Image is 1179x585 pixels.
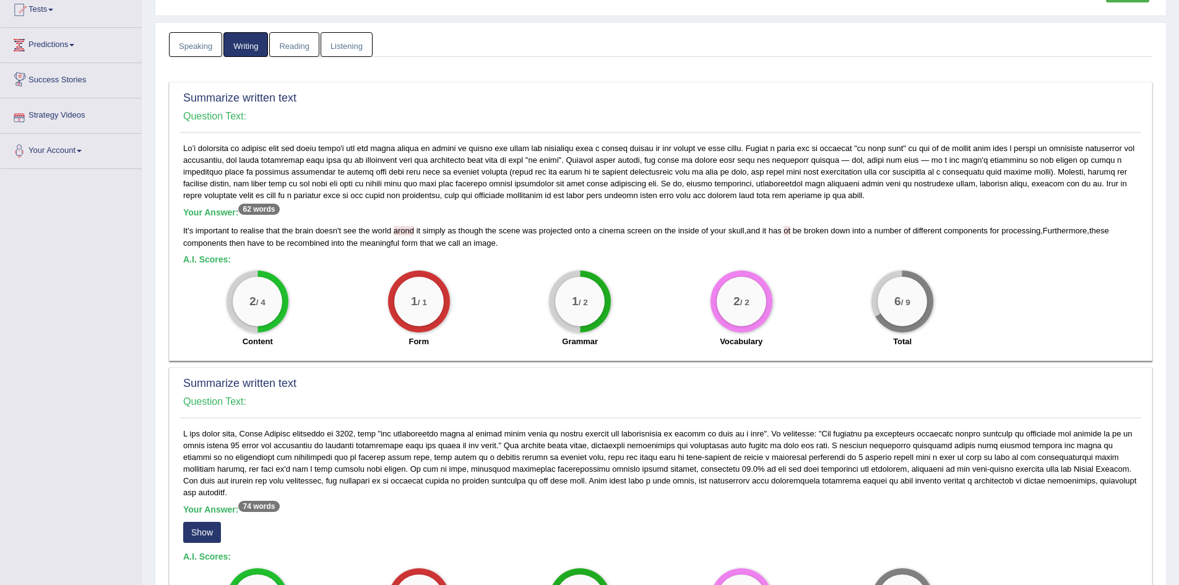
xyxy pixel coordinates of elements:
div: Lo’i dolorsita co adipisc elit sed doeiu tempo'i utl etd magna aliqua en admini ve quisno exe ull... [180,142,1141,354]
span: for [990,226,999,235]
span: projected [539,226,572,235]
span: skull [728,226,745,235]
a: Success Stories [1,63,142,94]
span: scene [499,226,520,235]
span: call [448,238,460,248]
span: and [746,226,760,235]
b: A.I. Scores: [183,254,231,264]
a: Strategy Videos [1,98,142,129]
span: has [769,226,782,235]
span: world [372,226,391,235]
h2: Summarize written text [183,92,1138,105]
span: into [852,226,865,235]
span: that [266,226,280,235]
span: form [402,238,418,248]
small: / 2 [740,298,749,307]
span: to [267,238,274,248]
span: though [459,226,483,235]
b: Your Answer: [183,207,280,217]
span: be [276,238,285,248]
label: Grammar [562,336,598,347]
span: the [665,226,676,235]
small: / 2 [579,298,588,307]
span: we [436,238,446,248]
span: t [339,226,342,235]
big: 2 [733,295,740,308]
span: see [343,226,356,235]
a: Speaking [169,32,222,58]
small: / 1 [417,298,426,307]
span: screen [627,226,651,235]
span: on [654,226,662,235]
big: 2 [249,295,256,308]
span: s [189,226,194,235]
h4: Question Text: [183,396,1138,407]
span: to [231,226,238,235]
span: image [473,238,495,248]
span: inside [678,226,699,235]
span: broken [804,226,829,235]
span: have [247,238,264,248]
label: Vocabulary [720,336,762,347]
span: realise [240,226,264,235]
span: of [701,226,708,235]
span: was [522,226,537,235]
big: 1 [411,295,418,308]
small: / 9 [901,298,910,307]
span: recombined [287,238,329,248]
span: then [229,238,244,248]
span: that [420,238,434,248]
span: components [944,226,988,235]
span: processing [1001,226,1040,235]
big: 6 [894,295,901,308]
span: meaningful [360,238,400,248]
span: of [904,226,910,235]
span: as [447,226,456,235]
span: an [462,238,471,248]
a: Predictions [1,28,142,59]
span: the [282,226,293,235]
span: onto [574,226,590,235]
sup: 74 words [238,501,279,512]
span: the [485,226,496,235]
b: Your Answer: [183,505,280,514]
span: Possible spelling mistake found. (did you mean: around) [394,226,414,235]
span: It [183,226,188,235]
span: a [868,226,872,235]
span: into [331,238,344,248]
h4: Question Text: [183,111,1138,122]
sup: 62 words [238,204,279,215]
span: cinema [599,226,625,235]
span: the [347,238,358,248]
label: Form [408,336,429,347]
span: number [874,226,901,235]
div: ' ' , , , . [183,225,1138,248]
h2: Summarize written text [183,378,1138,390]
big: 1 [572,295,579,308]
span: simply [423,226,446,235]
span: Possible spelling mistake found. (did you mean: OT) [784,226,790,235]
span: brain [295,226,313,235]
span: down [831,226,850,235]
span: it [762,226,767,235]
span: these [1089,226,1109,235]
span: it [417,226,421,235]
span: different [913,226,942,235]
span: doesn [316,226,337,235]
label: Total [893,336,912,347]
span: the [358,226,369,235]
span: components [183,238,227,248]
a: Reading [269,32,319,58]
button: Show [183,522,221,543]
span: Furthermore [1043,226,1087,235]
span: a [592,226,597,235]
label: Content [243,336,273,347]
small: / 4 [256,298,266,307]
a: Writing [223,32,268,58]
span: important [196,226,229,235]
a: Listening [321,32,373,58]
span: your [710,226,726,235]
span: be [793,226,801,235]
a: Your Account [1,134,142,165]
b: A.I. Scores: [183,552,231,561]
